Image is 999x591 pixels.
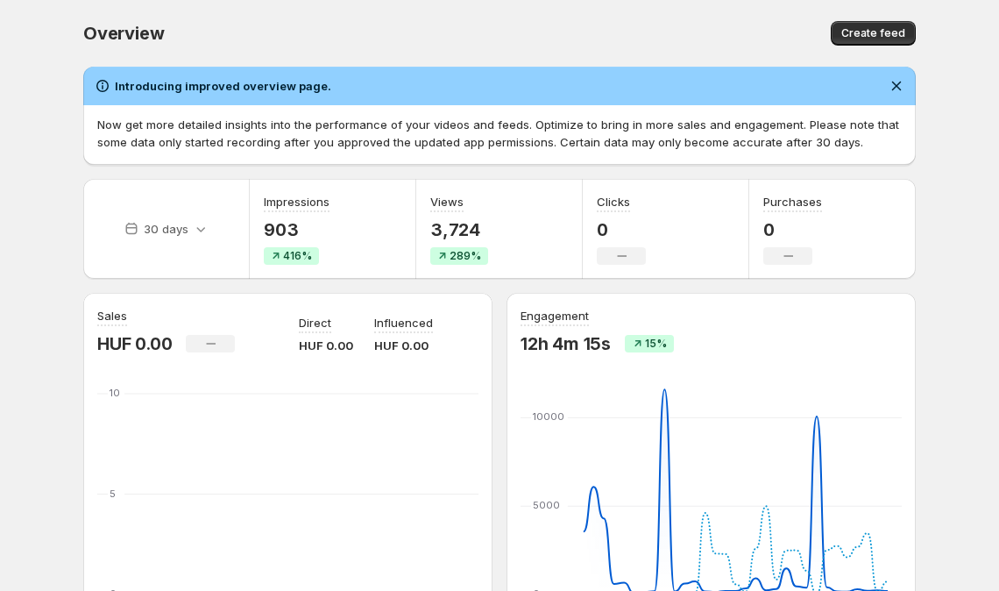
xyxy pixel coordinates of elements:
p: HUF 0.00 [97,333,172,354]
span: Overview [83,23,164,44]
span: 15% [645,337,667,351]
p: 30 days [144,220,188,238]
h3: Sales [97,307,127,324]
button: Create feed [831,21,916,46]
text: 5 [110,488,116,500]
span: 289% [450,249,481,263]
h3: Clicks [597,193,630,210]
p: 3,724 [430,219,488,240]
p: Now get more detailed insights into the performance of your videos and feeds. Optimize to bring i... [97,116,902,151]
h3: Impressions [264,193,329,210]
text: 5000 [533,499,560,511]
span: Create feed [841,26,905,40]
p: HUF 0.00 [374,337,433,354]
h3: Views [430,193,464,210]
h3: Engagement [521,307,589,324]
p: 903 [264,219,329,240]
span: 416% [283,249,312,263]
p: 0 [763,219,822,240]
h3: Purchases [763,193,822,210]
p: 12h 4m 15s [521,333,611,354]
p: Direct [299,314,331,331]
text: 10 [110,387,120,399]
p: HUF 0.00 [299,337,353,354]
button: Dismiss notification [884,74,909,98]
p: 0 [597,219,646,240]
p: Influenced [374,314,433,331]
h2: Introducing improved overview page. [115,77,331,95]
text: 10000 [533,410,564,423]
